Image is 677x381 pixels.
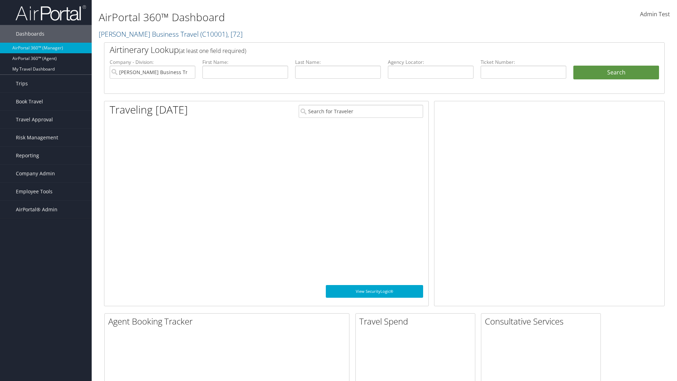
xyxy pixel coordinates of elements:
[227,29,243,39] span: , [ 72 ]
[200,29,227,39] span: ( C10001 )
[16,201,57,218] span: AirPortal® Admin
[16,93,43,110] span: Book Travel
[16,25,44,43] span: Dashboards
[640,10,670,18] span: Admin Test
[202,59,288,66] label: First Name:
[110,59,195,66] label: Company - Division:
[108,315,349,327] h2: Agent Booking Tracker
[485,315,600,327] h2: Consultative Services
[16,147,39,164] span: Reporting
[179,47,246,55] span: (at least one field required)
[16,165,55,182] span: Company Admin
[299,105,423,118] input: Search for Traveler
[326,285,423,298] a: View SecurityLogic®
[295,59,381,66] label: Last Name:
[99,10,480,25] h1: AirPortal 360™ Dashboard
[481,59,566,66] label: Ticket Number:
[99,29,243,39] a: [PERSON_NAME] Business Travel
[16,5,86,21] img: airportal-logo.png
[640,4,670,25] a: Admin Test
[16,129,58,146] span: Risk Management
[16,183,53,200] span: Employee Tools
[16,75,28,92] span: Trips
[573,66,659,80] button: Search
[110,44,612,56] h2: Airtinerary Lookup
[110,102,188,117] h1: Traveling [DATE]
[359,315,475,327] h2: Travel Spend
[388,59,474,66] label: Agency Locator:
[16,111,53,128] span: Travel Approval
